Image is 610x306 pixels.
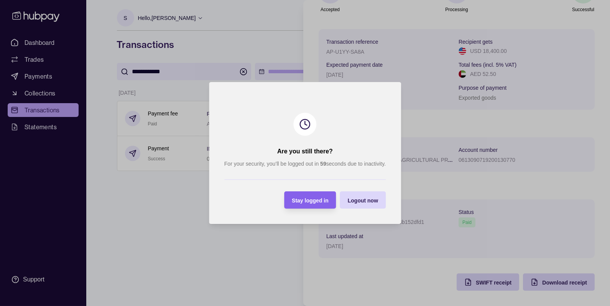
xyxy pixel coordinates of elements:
[277,147,333,156] h2: Are you still there?
[224,160,386,168] p: For your security, you’ll be logged out in seconds due to inactivity.
[340,191,386,209] button: Logout now
[348,197,378,204] span: Logout now
[292,197,329,204] span: Stay logged in
[284,191,336,209] button: Stay logged in
[320,161,326,167] strong: 59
